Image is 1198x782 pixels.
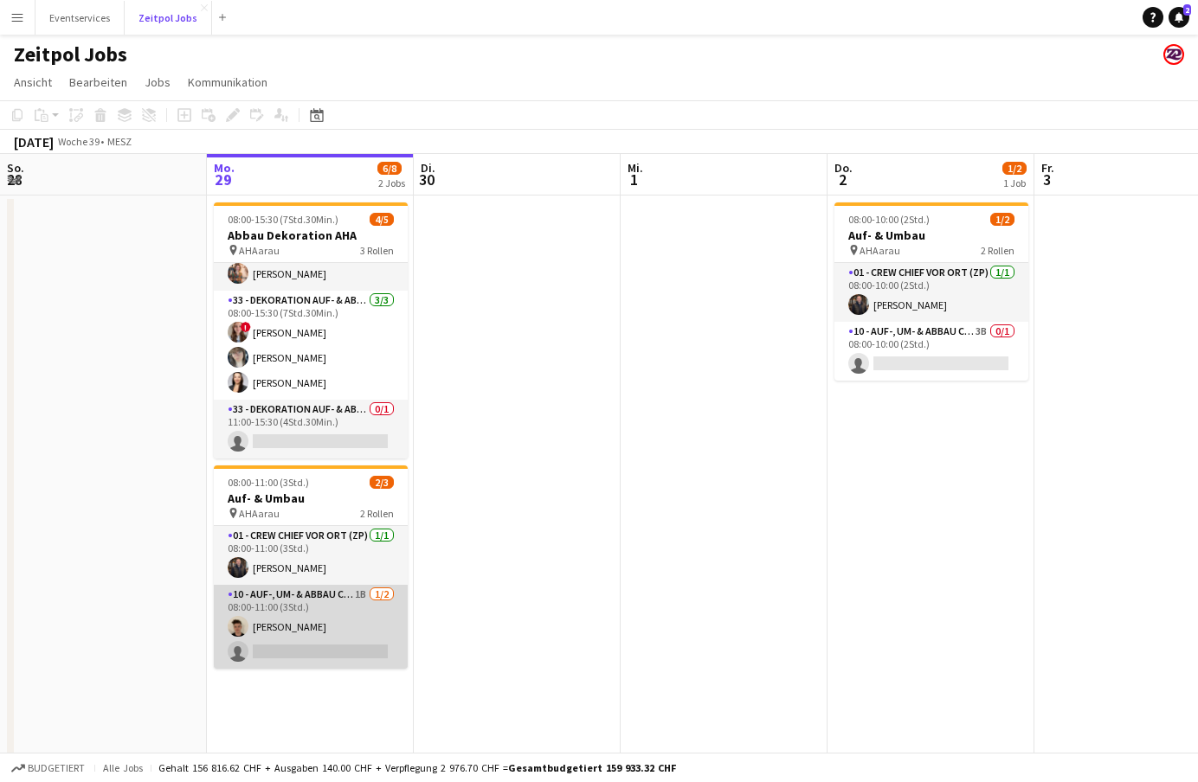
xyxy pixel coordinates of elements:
[1003,176,1026,189] div: 1 Job
[102,761,144,774] span: Alle Jobs
[1183,4,1191,16] span: 2
[378,176,405,189] div: 2 Jobs
[241,322,251,332] span: !
[7,71,59,93] a: Ansicht
[370,213,394,226] span: 4/5
[1163,44,1184,65] app-user-avatar: Team Zeitpol
[7,160,24,176] span: So.
[418,170,435,189] span: 30
[834,263,1028,322] app-card-role: 01 - Crew Chief vor Ort (ZP)1/108:00-10:00 (2Std.)[PERSON_NAME]
[125,1,212,35] button: Zeitpol Jobs
[981,244,1014,257] span: 2 Rollen
[1039,170,1054,189] span: 3
[62,71,134,93] a: Bearbeiten
[69,74,127,90] span: Bearbeiten
[14,42,127,67] h1: Zeitpol Jobs
[239,507,280,520] span: AHAarau
[1002,162,1027,175] span: 1/2
[1169,7,1189,28] a: 2
[214,291,408,400] app-card-role: 33 - Dekoration Auf- & Abbau3/308:00-15:30 (7Std.30Min.)![PERSON_NAME][PERSON_NAME][PERSON_NAME]
[214,228,408,243] h3: Abbau Dekoration AHA
[834,202,1028,381] app-job-card: 08:00-10:00 (2Std.)1/2Auf- & Umbau AHAarau2 Rollen01 - Crew Chief vor Ort (ZP)1/108:00-10:00 (2St...
[228,476,309,489] span: 08:00-11:00 (3Std.)
[1041,160,1054,176] span: Fr.
[628,160,643,176] span: Mi.
[214,400,408,458] app-card-role: 33 - Dekoration Auf- & Abbau0/111:00-15:30 (4Std.30Min.)
[14,74,52,90] span: Ansicht
[145,74,171,90] span: Jobs
[834,160,853,176] span: Do.
[181,71,274,93] a: Kommunikation
[834,228,1028,243] h3: Auf- & Umbau
[360,507,394,520] span: 2 Rollen
[239,244,280,257] span: AHAarau
[28,762,85,774] span: Budgetiert
[138,71,177,93] a: Jobs
[214,160,235,176] span: Mo.
[4,170,24,189] span: 28
[214,585,408,669] app-card-role: 10 - Auf-, Um- & Abbau Crew1B1/208:00-11:00 (3Std.)[PERSON_NAME]
[35,1,125,35] button: Eventservices
[625,170,643,189] span: 1
[360,244,394,257] span: 3 Rollen
[370,476,394,489] span: 2/3
[228,213,338,226] span: 08:00-15:30 (7Std.30Min.)
[107,135,132,148] div: MESZ
[834,322,1028,381] app-card-role: 10 - Auf-, Um- & Abbau Crew3B0/108:00-10:00 (2Std.)
[214,526,408,585] app-card-role: 01 - Crew Chief vor Ort (ZP)1/108:00-11:00 (3Std.)[PERSON_NAME]
[188,74,267,90] span: Kommunikation
[832,170,853,189] span: 2
[158,761,676,774] div: Gehalt 156 816.62 CHF + Ausgaben 140.00 CHF + Verpflegung 2 976.70 CHF =
[14,133,54,151] div: [DATE]
[214,490,408,506] h3: Auf- & Umbau
[377,162,402,175] span: 6/8
[214,465,408,669] app-job-card: 08:00-11:00 (3Std.)2/3Auf- & Umbau AHAarau2 Rollen01 - Crew Chief vor Ort (ZP)1/108:00-11:00 (3St...
[508,761,676,774] span: Gesamtbudgetiert 159 933.32 CHF
[421,160,435,176] span: Di.
[860,244,900,257] span: AHAarau
[848,213,930,226] span: 08:00-10:00 (2Std.)
[990,213,1014,226] span: 1/2
[57,135,100,148] span: Woche 39
[214,202,408,458] app-job-card: 08:00-15:30 (7Std.30Min.)4/5Abbau Dekoration AHA AHAarau3 Rollen00 - Produktionsleitung vor Ort (...
[9,759,87,778] button: Budgetiert
[211,170,235,189] span: 29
